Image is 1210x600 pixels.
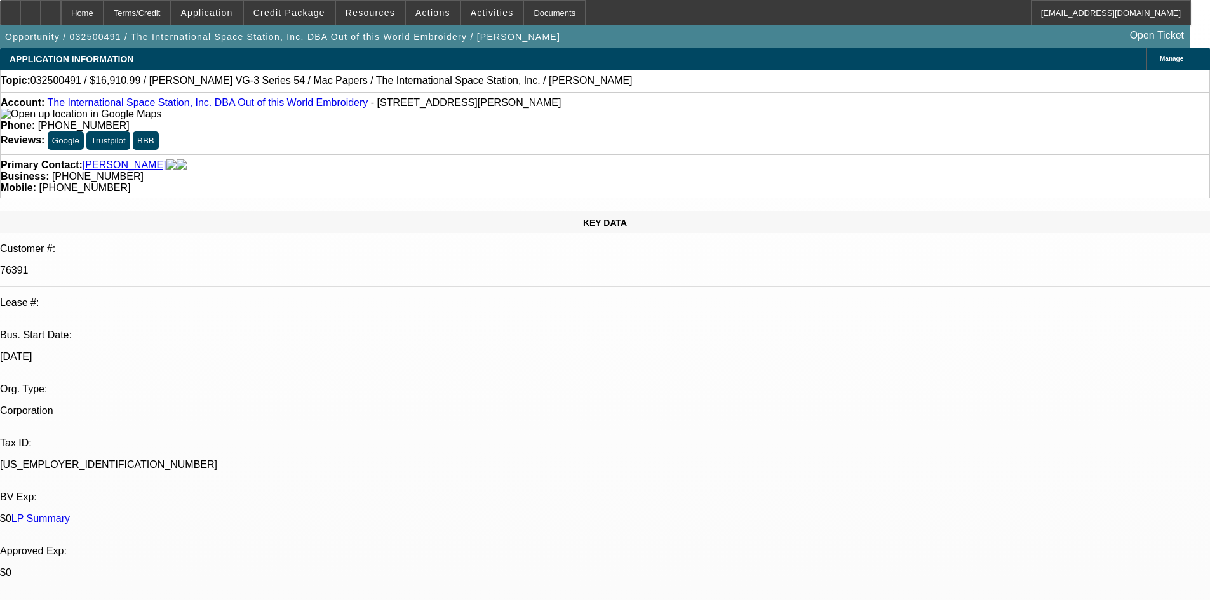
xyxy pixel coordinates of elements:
a: LP Summary [11,513,70,524]
span: Manage [1160,55,1183,62]
img: linkedin-icon.png [177,159,187,171]
img: facebook-icon.png [166,159,177,171]
strong: Primary Contact: [1,159,83,171]
button: Google [48,131,84,150]
button: Application [171,1,242,25]
span: - [STREET_ADDRESS][PERSON_NAME] [371,97,561,108]
strong: Phone: [1,120,35,131]
span: [PHONE_NUMBER] [38,120,130,131]
button: Credit Package [244,1,335,25]
span: Credit Package [253,8,325,18]
span: Actions [415,8,450,18]
a: The International Space Station, Inc. DBA Out of this World Embroidery [47,97,368,108]
span: KEY DATA [583,218,627,228]
strong: Account: [1,97,44,108]
button: Trustpilot [86,131,130,150]
span: Application [180,8,232,18]
strong: Topic: [1,75,30,86]
span: Opportunity / 032500491 / The International Space Station, Inc. DBA Out of this World Embroidery ... [5,32,560,42]
span: 032500491 / $16,910.99 / [PERSON_NAME] VG-3 Series 54 / Mac Papers / The International Space Stat... [30,75,633,86]
span: [PHONE_NUMBER] [52,171,144,182]
span: Activities [471,8,514,18]
button: Actions [406,1,460,25]
a: View Google Maps [1,109,161,119]
button: Activities [461,1,523,25]
img: Open up location in Google Maps [1,109,161,120]
span: APPLICATION INFORMATION [10,54,133,64]
a: Open Ticket [1125,25,1189,46]
span: [PHONE_NUMBER] [39,182,130,193]
strong: Reviews: [1,135,44,145]
strong: Business: [1,171,49,182]
button: Resources [336,1,405,25]
a: [PERSON_NAME] [83,159,166,171]
button: BBB [133,131,159,150]
strong: Mobile: [1,182,36,193]
span: Resources [346,8,395,18]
